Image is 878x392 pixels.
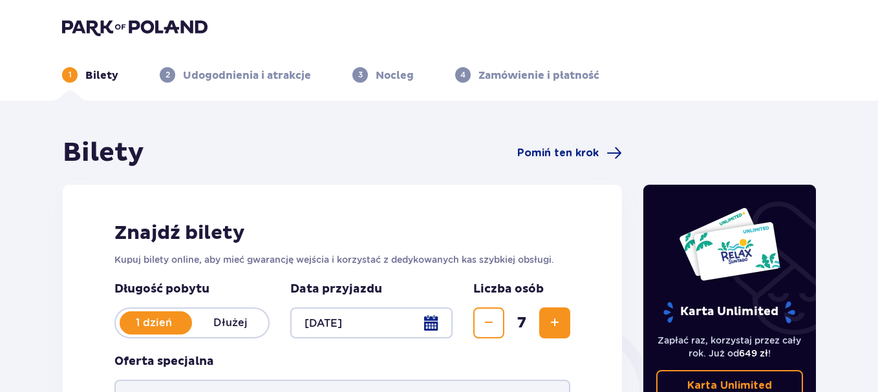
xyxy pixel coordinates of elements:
[739,348,768,358] span: 649 zł
[63,137,144,169] h1: Bilety
[517,146,599,160] span: Pomiń ten krok
[166,69,170,81] p: 2
[62,18,208,36] img: Park of Poland logo
[507,313,537,333] span: 7
[473,307,504,338] button: Zmniejsz
[85,68,118,83] p: Bilety
[539,307,570,338] button: Zwiększ
[678,207,781,282] img: Dwie karty całoroczne do Suntago z napisem 'UNLIMITED RELAX', na białym tle z tropikalnymi liśćmi...
[473,282,544,297] p: Liczba osób
[183,68,311,83] p: Udogodnienia i atrakcje
[69,69,72,81] p: 1
[114,221,570,245] h2: Znajdź bilety
[192,316,268,330] p: Dłużej
[517,145,622,161] a: Pomiń ten krok
[160,67,311,83] div: 2Udogodnienia i atrakcje
[358,69,363,81] p: 3
[62,67,118,83] div: 1Bilety
[352,67,414,83] div: 3Nocleg
[478,68,599,83] p: Zamówienie i płatność
[662,301,797,324] p: Karta Unlimited
[656,334,804,360] p: Zapłać raz, korzystaj przez cały rok. Już od !
[114,354,214,369] h3: Oferta specjalna
[460,69,466,81] p: 4
[116,316,192,330] p: 1 dzień
[290,282,382,297] p: Data przyjazdu
[376,68,414,83] p: Nocleg
[114,282,270,297] p: Długość pobytu
[455,67,599,83] div: 4Zamówienie i płatność
[114,253,570,266] p: Kupuj bilety online, aby mieć gwarancję wejścia i korzystać z dedykowanych kas szybkiej obsługi.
